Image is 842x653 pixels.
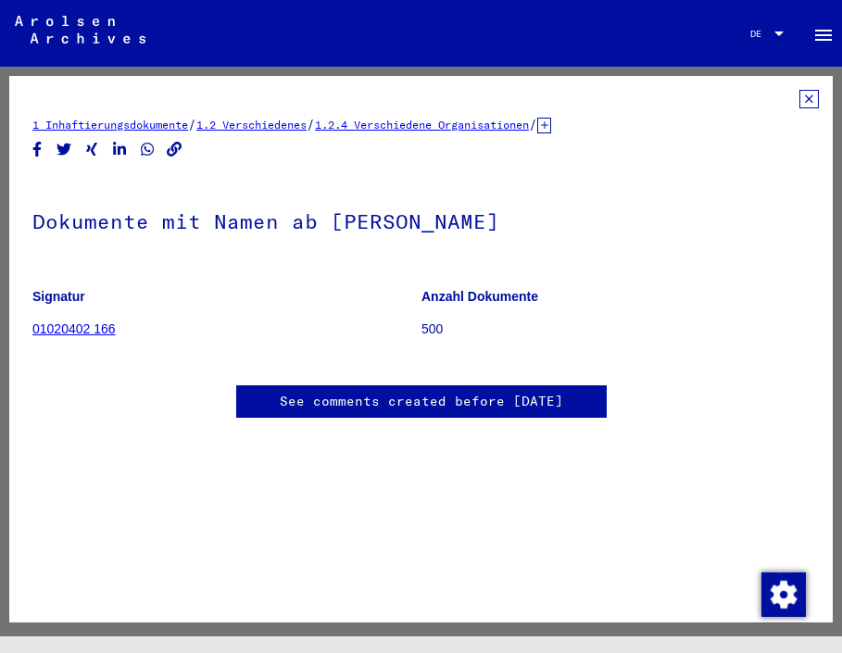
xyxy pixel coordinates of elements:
[55,138,74,161] button: Share on Twitter
[196,118,307,132] a: 1.2 Verschiedenes
[188,116,196,132] span: /
[32,321,116,336] a: 01020402 166
[28,138,47,161] button: Share on Facebook
[82,138,102,161] button: Share on Xing
[421,320,810,339] p: 500
[32,289,85,304] b: Signatur
[529,116,537,132] span: /
[165,138,184,161] button: Copy link
[32,118,188,132] a: 1 Inhaftierungsdokumente
[138,138,157,161] button: Share on WhatsApp
[812,24,835,46] mat-icon: Side nav toggle icon
[315,118,529,132] a: 1.2.4 Verschiedene Organisationen
[280,392,563,411] a: See comments created before [DATE]
[15,16,145,44] img: Arolsen_neg.svg
[307,116,315,132] span: /
[761,572,806,617] img: Zustimmung ändern
[110,138,130,161] button: Share on LinkedIn
[421,289,538,304] b: Anzahl Dokumente
[750,29,771,39] span: DE
[32,179,810,260] h1: Dokumente mit Namen ab [PERSON_NAME]
[805,15,842,52] button: Toggle sidenav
